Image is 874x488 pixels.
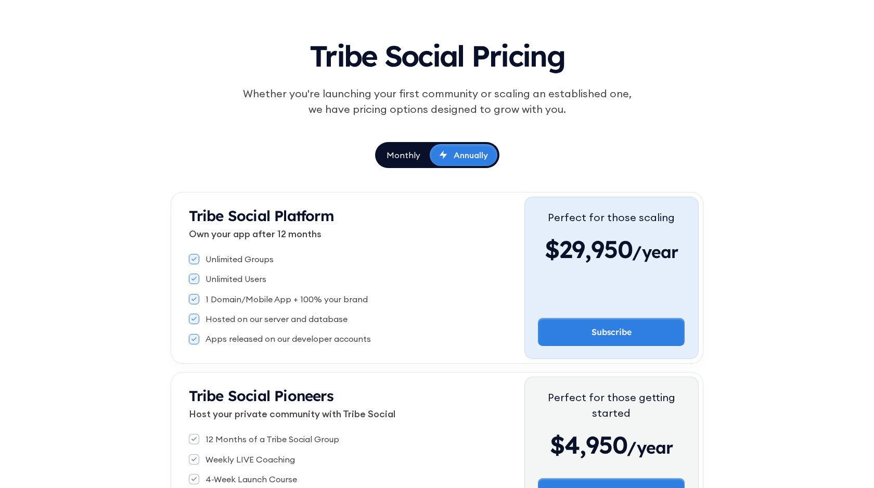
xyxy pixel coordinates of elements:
div: $4,950 [538,429,685,460]
div: $29,950 [545,234,678,265]
div: Unlimited Groups [205,253,274,265]
div: 4-Week Launch Course [205,473,297,485]
strong: Tribe Social Pioneers [189,387,333,405]
p: Host your private community with Tribe Social [189,407,524,421]
p: Own your app after 12 months [189,227,524,241]
div: 12 Months of a Tribe Social Group [205,433,339,445]
div: 1 Domain/Mobile App + 100% your brand [205,293,368,305]
a: Subscribe [538,318,685,346]
div: Hosted on our server and database [205,313,348,325]
div: Unlimited Users [205,273,266,285]
span: /year [627,437,673,463]
div: Weekly LIVE Coaching [205,454,295,465]
div: Perfect for those getting started [538,390,685,421]
div: Whether you're launching your first community or scaling an established one, we have pricing opti... [237,86,637,117]
div: Apps released on our developer accounts [205,333,371,344]
span: /year [632,241,678,267]
div: Annually [454,149,488,161]
h1: Tribe Social Pricing [196,30,678,78]
div: Perfect for those scaling [545,210,678,225]
div: Monthly [387,149,420,161]
strong: Tribe Social Platform [189,207,334,225]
